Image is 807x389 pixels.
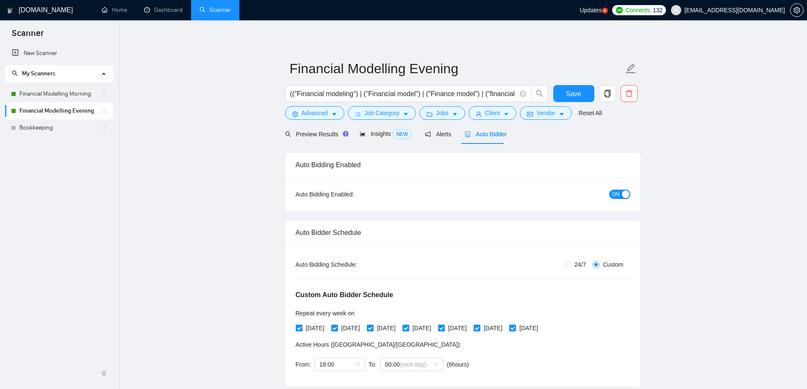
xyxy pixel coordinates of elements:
[369,361,377,368] span: To:
[19,119,100,136] a: Bookkeeping
[419,106,465,120] button: folderJobscaret-down
[599,85,616,102] button: copy
[285,131,291,137] span: search
[604,9,606,13] text: 5
[385,358,438,371] span: 00:00
[409,323,435,333] span: [DATE]
[296,341,462,348] span: Active Hours ( [GEOGRAPHIC_DATA]/[GEOGRAPHIC_DATA] ):
[616,7,623,14] img: upwork-logo.png
[296,361,311,368] span: From:
[22,70,55,77] span: My Scanners
[625,63,636,74] span: edit
[296,290,394,300] h5: Custom Auto Bidder Schedule
[12,70,55,77] span: My Scanners
[621,90,637,97] span: delete
[374,323,399,333] span: [DATE]
[485,108,500,118] span: Client
[580,7,602,14] span: Updates
[445,323,470,333] span: [DATE]
[427,111,433,117] span: folder
[296,190,407,199] div: Auto Bidding Enabled:
[400,361,426,368] span: (next day)
[520,91,526,97] span: info-circle
[292,111,298,117] span: setting
[436,108,449,118] span: Jobs
[602,8,608,14] a: 5
[5,45,113,62] li: New Scanner
[452,111,458,117] span: caret-down
[503,111,509,117] span: caret-down
[200,6,231,14] a: searchScanner
[100,124,107,131] span: holder
[612,190,620,199] span: ON
[520,106,571,120] button: idcardVendorcaret-down
[425,131,451,138] span: Alerts
[790,3,804,17] button: setting
[296,260,407,269] div: Auto Bidding Schedule:
[778,360,799,381] iframe: Intercom live chat
[348,106,416,120] button: barsJob Categorycaret-down
[626,6,651,15] span: Connects:
[12,45,106,62] a: New Scanner
[480,323,506,333] span: [DATE]
[653,6,662,15] span: 132
[102,6,127,14] a: homeHome
[476,111,482,117] span: user
[527,111,533,117] span: idcard
[621,85,638,102] button: delete
[285,131,346,138] span: Preview Results
[536,108,555,118] span: Vendor
[425,131,431,137] span: notification
[19,86,100,102] a: Financial Modelling Morning
[5,119,113,136] li: Bookkeeping
[403,111,409,117] span: caret-down
[559,111,565,117] span: caret-down
[553,85,594,102] button: Save
[531,85,548,102] button: search
[144,6,183,14] a: dashboardDashboard
[101,369,109,378] span: double-left
[790,7,804,14] a: setting
[100,91,107,97] span: holder
[296,310,355,317] span: Repeat every week on
[302,108,328,118] span: Advanced
[790,7,803,14] span: setting
[5,102,113,119] li: Financial Modelling Evening
[465,131,471,137] span: robot
[579,108,602,118] a: Reset All
[571,260,589,269] span: 24/7
[355,111,361,117] span: bars
[532,90,548,97] span: search
[331,111,337,117] span: caret-down
[302,323,328,333] span: [DATE]
[5,27,50,45] span: Scanner
[19,102,100,119] a: Financial Modelling Evening
[319,358,360,371] span: 18:00
[566,88,581,99] span: Save
[290,58,624,79] input: Scanner name...
[12,70,18,76] span: search
[673,7,679,13] span: user
[364,108,399,118] span: Job Category
[469,106,517,120] button: userClientcaret-down
[393,130,411,139] span: NEW
[599,260,627,269] span: Custom
[100,108,107,114] span: holder
[5,86,113,102] li: Financial Modelling Morning
[360,131,366,137] span: area-chart
[296,221,630,245] div: Auto Bidder Schedule
[290,88,516,99] input: Search Freelance Jobs...
[465,131,507,138] span: Auto Bidder
[285,106,344,120] button: settingAdvancedcaret-down
[342,130,349,138] div: Tooltip anchor
[296,153,630,177] div: Auto Bidding Enabled
[7,4,13,17] img: logo
[447,361,469,368] span: ( 6 hours)
[338,323,363,333] span: [DATE]
[516,323,541,333] span: [DATE]
[599,90,616,97] span: copy
[360,130,411,137] span: Insights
